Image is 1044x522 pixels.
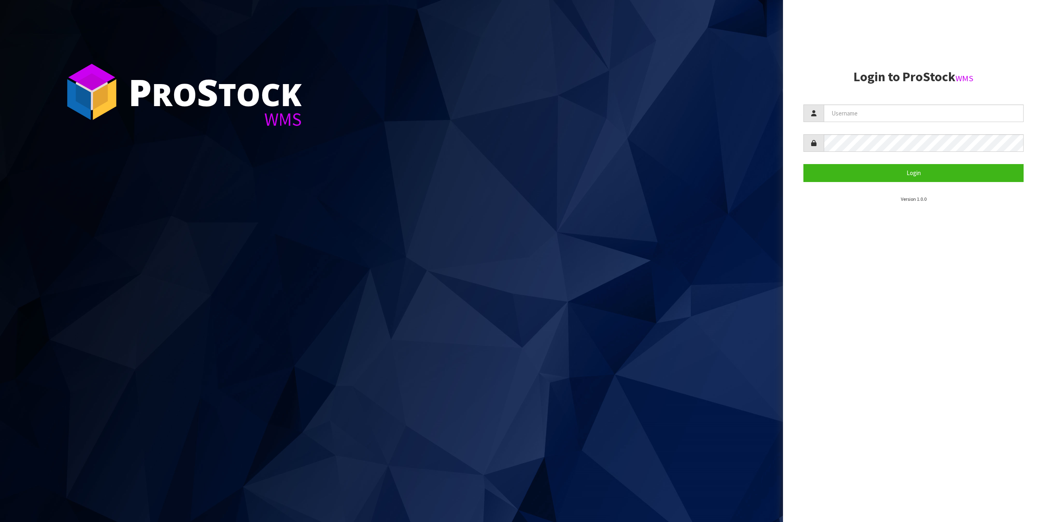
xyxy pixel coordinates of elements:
h2: Login to ProStock [803,70,1024,84]
span: P [128,67,152,117]
input: Username [824,104,1024,122]
small: Version 1.0.0 [901,196,927,202]
small: WMS [956,73,973,84]
button: Login [803,164,1024,182]
img: ProStock Cube [61,61,122,122]
span: S [197,67,218,117]
div: WMS [128,110,302,129]
div: ro tock [128,73,302,110]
